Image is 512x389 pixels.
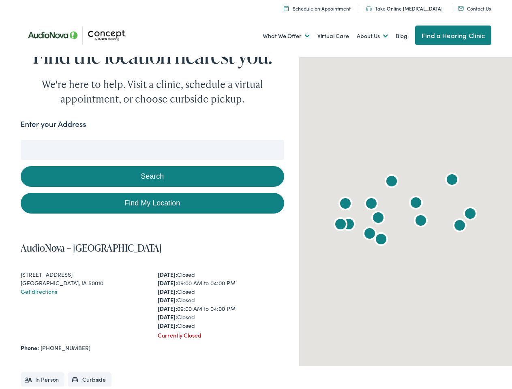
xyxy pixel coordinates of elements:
a: Schedule an Appointment [284,5,351,12]
a: Find My Location [21,193,285,214]
a: AudioNova – [GEOGRAPHIC_DATA] [21,241,162,254]
div: Concept by Iowa Hearing by AudioNova [442,171,462,190]
strong: [DATE]: [158,296,177,304]
a: About Us [357,21,388,51]
li: Curbside [68,372,111,387]
input: Enter your address or zip code [21,140,285,160]
a: Blog [396,21,407,51]
img: utility icon [366,6,372,11]
strong: [DATE]: [158,304,177,312]
a: Get directions [21,287,57,295]
label: Enter your Address [21,118,86,130]
li: In Person [21,372,65,387]
div: AudioNova [461,205,480,224]
strong: [DATE]: [158,270,177,278]
div: Closed 09:00 AM to 04:00 PM Closed Closed 09:00 AM to 04:00 PM Closed Closed [158,270,284,330]
a: Take Online [MEDICAL_DATA] [366,5,443,12]
div: AudioNova [411,212,431,231]
div: AudioNova [382,173,401,192]
div: Concept by Iowa Hearing by AudioNova [336,195,355,214]
div: Concept by Iowa Hearing by AudioNova [360,225,379,244]
a: [PHONE_NUMBER] [41,344,90,352]
strong: [DATE]: [158,287,177,295]
div: AudioNova [450,217,469,236]
div: AudioNova [362,195,381,214]
strong: Phone: [21,344,39,352]
div: AudioNova [406,194,426,214]
div: Concept by Iowa Hearing by AudioNova [368,209,388,229]
a: Find a Hearing Clinic [415,26,491,45]
a: What We Offer [263,21,310,51]
strong: [DATE]: [158,279,177,287]
h1: Find the location nearest you. [21,45,285,67]
img: utility icon [458,6,464,11]
a: Contact Us [458,5,491,12]
div: We're here to help. Visit a clinic, schedule a virtual appointment, or choose curbside pickup. [23,77,282,106]
strong: [DATE]: [158,321,177,329]
img: A calendar icon to schedule an appointment at Concept by Iowa Hearing. [284,6,289,11]
button: Search [21,166,285,187]
div: [STREET_ADDRESS] [21,270,147,279]
div: Currently Closed [158,331,284,340]
a: Virtual Care [317,21,349,51]
div: Concept by Iowa Hearing by AudioNova [371,231,391,250]
div: [GEOGRAPHIC_DATA], IA 50010 [21,279,147,287]
div: AudioNova [331,216,350,235]
strong: [DATE]: [158,313,177,321]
